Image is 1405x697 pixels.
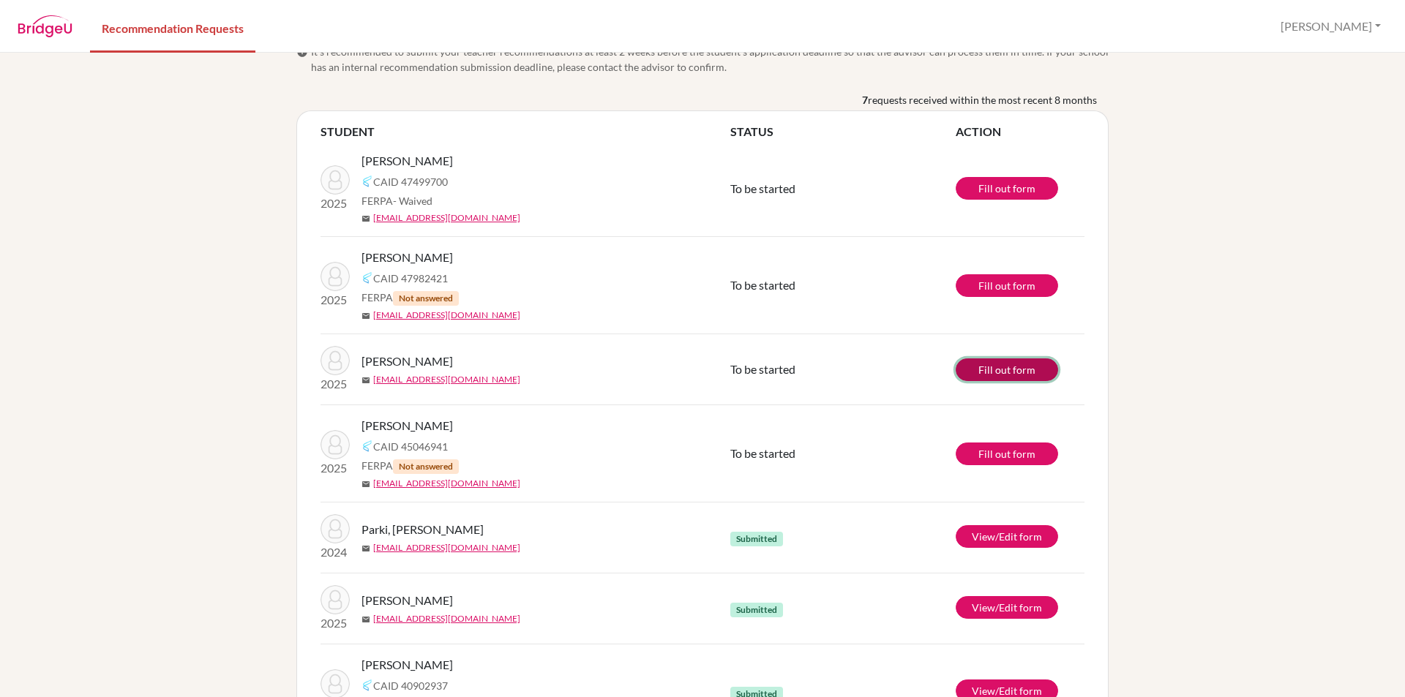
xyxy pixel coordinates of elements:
img: Raut, Teju [321,262,350,291]
a: [EMAIL_ADDRESS][DOMAIN_NAME] [373,309,520,322]
a: Recommendation Requests [90,2,255,53]
p: 2025 [321,459,350,477]
span: [PERSON_NAME] [361,249,453,266]
a: View/Edit form [956,525,1058,548]
p: 2025 [321,195,350,212]
span: mail [361,480,370,489]
span: Not answered [393,291,459,306]
span: To be started [730,181,795,195]
p: 2024 [321,543,350,561]
p: 2025 [321,291,350,309]
a: [EMAIL_ADDRESS][DOMAIN_NAME] [373,211,520,225]
span: [PERSON_NAME] [361,353,453,370]
a: [EMAIL_ADDRESS][DOMAIN_NAME] [373,541,520,554]
span: Submitted [730,532,783,546]
span: CAID 45046941 [373,439,448,454]
span: mail [361,615,370,624]
a: Fill out form [956,177,1058,200]
span: CAID 40902937 [373,678,448,693]
img: Common App logo [361,272,373,284]
a: [EMAIL_ADDRESS][DOMAIN_NAME] [373,612,520,625]
span: CAID 47982421 [373,271,448,286]
span: To be started [730,446,795,460]
img: Satyal, Shabdi [321,585,350,614]
img: Common App logo [361,176,373,187]
a: [EMAIL_ADDRESS][DOMAIN_NAME] [373,477,520,490]
span: To be started [730,362,795,376]
span: [PERSON_NAME] [361,656,453,674]
img: Acharya, Samir [321,430,350,459]
img: Thakur, Suman [321,165,350,195]
span: mail [361,214,370,223]
a: Fill out form [956,442,1058,465]
th: ACTION [956,123,1084,140]
a: Fill out form [956,274,1058,297]
p: 2025 [321,375,350,393]
span: mail [361,312,370,320]
span: To be started [730,278,795,292]
span: Submitted [730,603,783,617]
span: It’s recommended to submit your teacher recommendations at least 2 weeks before the student’s app... [311,44,1109,75]
span: CAID 47499700 [373,174,448,189]
span: requests received within the most recent 8 months [868,92,1097,108]
span: Not answered [393,459,459,474]
button: [PERSON_NAME] [1274,12,1387,40]
a: View/Edit form [956,596,1058,619]
img: Common App logo [361,440,373,452]
span: - Waived [393,195,432,207]
a: [EMAIL_ADDRESS][DOMAIN_NAME] [373,373,520,386]
span: [PERSON_NAME] [361,592,453,609]
th: STATUS [730,123,956,140]
span: FERPA [361,290,459,306]
span: mail [361,544,370,553]
a: Fill out form [956,358,1058,381]
p: 2025 [321,614,350,632]
img: Parki, Sangita [321,514,350,543]
span: mail [361,376,370,385]
span: [PERSON_NAME] [361,417,453,434]
span: info [296,46,308,58]
img: Bhusal, Swastik [321,346,350,375]
span: [PERSON_NAME] [361,152,453,170]
img: Common App logo [361,679,373,691]
span: Parki, [PERSON_NAME] [361,521,484,538]
span: FERPA [361,193,432,208]
img: BridgeU logo [18,15,72,37]
th: STUDENT [321,123,730,140]
span: FERPA [361,458,459,474]
b: 7 [862,92,868,108]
